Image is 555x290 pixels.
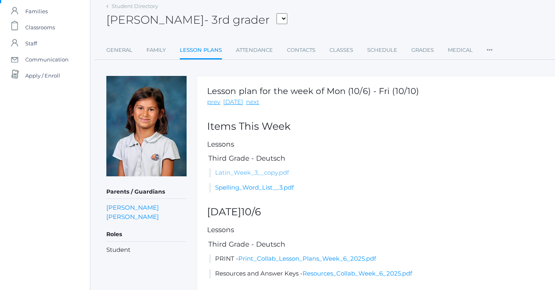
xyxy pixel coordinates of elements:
a: Spelling_Word_List__3.pdf [215,184,294,191]
a: Attendance [236,42,273,58]
h5: Lessons [207,141,545,148]
a: Medical [448,42,473,58]
a: Student Directory [112,3,158,9]
img: Adella Ewing [106,76,187,176]
span: Classrooms [25,19,55,35]
li: Student [106,245,187,255]
span: Staff [25,35,37,51]
a: Grades [411,42,434,58]
a: Classes [329,42,353,58]
a: [PERSON_NAME] [106,212,159,221]
span: Apply / Enroll [25,67,60,84]
h2: Items This Week [207,121,545,132]
a: next [246,98,259,107]
a: Latin_Week_3__copy.pdf [215,169,289,176]
a: Resources_Collab_Week_6_2025.pdf [303,270,412,277]
a: [DATE] [223,98,243,107]
span: Communication [25,51,69,67]
h2: [DATE] [207,206,545,218]
a: Family [146,42,166,58]
h5: Third Grade - Deutsch [207,155,545,162]
h5: Roles [106,228,187,241]
li: PRINT - [209,254,545,263]
h5: Parents / Guardians [106,185,187,199]
h1: Lesson plan for the week of Mon (10/6) - Fri (10/10) [207,86,419,96]
li: Resources and Answer Keys - [209,269,545,278]
h5: Third Grade - Deutsch [207,241,545,248]
span: 10/6 [241,206,261,218]
h2: [PERSON_NAME] [106,14,287,26]
a: [PERSON_NAME] [106,203,159,212]
a: prev [207,98,220,107]
a: Contacts [287,42,315,58]
span: Families [25,3,48,19]
a: Schedule [367,42,397,58]
a: General [106,42,132,58]
span: - 3rd grader [204,13,270,27]
a: Lesson Plans [180,42,222,59]
h5: Lessons [207,226,545,234]
a: Print_Collab_Lesson_Plans_Week_6_2025.pdf [238,255,376,262]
